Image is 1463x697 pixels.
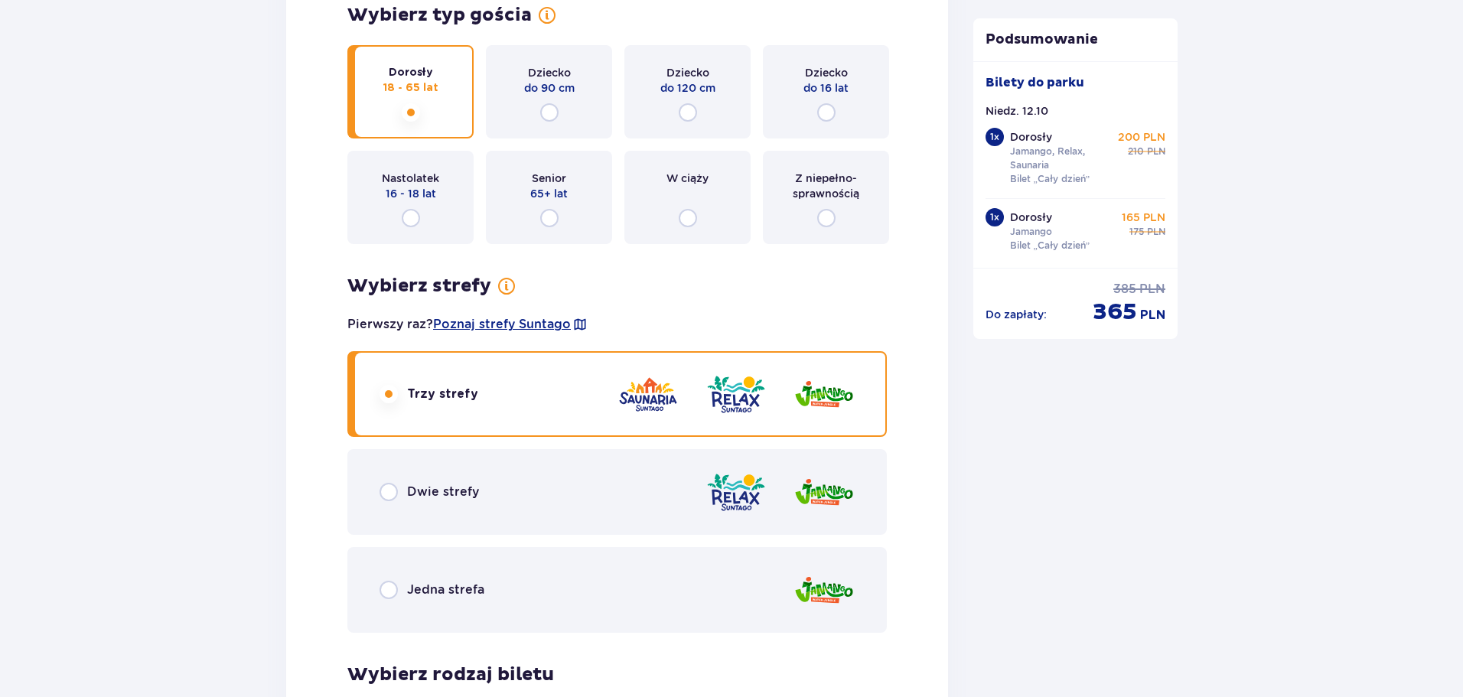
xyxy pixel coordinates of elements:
[1010,239,1090,252] p: Bilet „Cały dzień”
[1147,225,1165,239] span: PLN
[1093,298,1137,327] span: 365
[1010,172,1090,186] p: Bilet „Cały dzień”
[793,471,855,514] img: Jamango
[389,65,433,80] span: Dorosły
[433,316,571,333] a: Poznaj strefy Suntago
[793,373,855,416] img: Jamango
[986,128,1004,146] div: 1 x
[347,275,491,298] h3: Wybierz strefy
[1122,210,1165,225] p: 165 PLN
[986,208,1004,226] div: 1 x
[1140,307,1165,324] span: PLN
[386,186,436,201] span: 16 - 18 lat
[347,316,588,333] p: Pierwszy raz?
[666,171,709,186] span: W ciąży
[1118,129,1165,145] p: 200 PLN
[1010,129,1052,145] p: Dorosły
[1010,225,1052,239] p: Jamango
[347,4,532,27] h3: Wybierz typ gościa
[407,386,478,402] span: Trzy strefy
[986,74,1084,91] p: Bilety do parku
[777,171,875,201] span: Z niepełno­sprawnością
[1129,225,1144,239] span: 175
[347,663,554,686] h3: Wybierz rodzaj biletu
[986,307,1047,322] p: Do zapłaty :
[1113,281,1136,298] span: 385
[383,80,438,96] span: 18 - 65 lat
[803,80,849,96] span: do 16 lat
[1128,145,1144,158] span: 210
[1147,145,1165,158] span: PLN
[1010,145,1116,172] p: Jamango, Relax, Saunaria
[524,80,575,96] span: do 90 cm
[407,581,484,598] span: Jedna strefa
[528,65,571,80] span: Dziecko
[1139,281,1165,298] span: PLN
[705,373,767,416] img: Relax
[660,80,715,96] span: do 120 cm
[407,484,479,500] span: Dwie strefy
[805,65,848,80] span: Dziecko
[666,65,709,80] span: Dziecko
[705,471,767,514] img: Relax
[532,171,566,186] span: Senior
[1010,210,1052,225] p: Dorosły
[973,31,1178,49] p: Podsumowanie
[617,373,679,416] img: Saunaria
[986,103,1048,119] p: Niedz. 12.10
[793,568,855,612] img: Jamango
[530,186,568,201] span: 65+ lat
[382,171,439,186] span: Nastolatek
